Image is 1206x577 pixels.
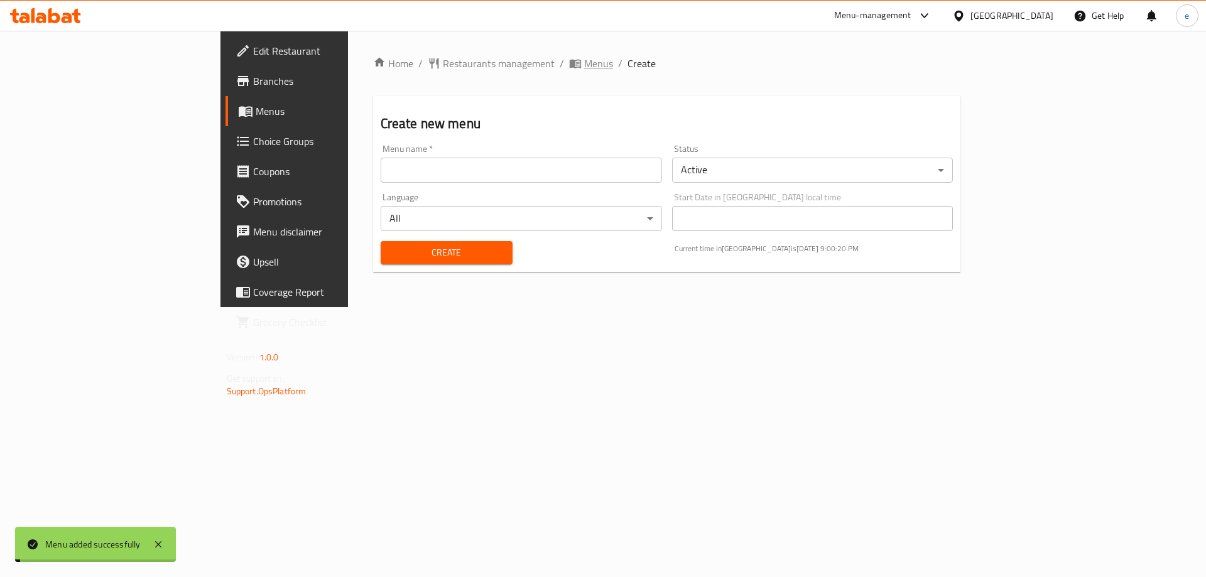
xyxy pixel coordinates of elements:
[225,126,422,156] a: Choice Groups
[225,217,422,247] a: Menu disclaimer
[584,56,613,71] span: Menus
[381,206,662,231] div: All
[253,284,412,299] span: Coverage Report
[381,114,953,133] h2: Create new menu
[675,243,953,254] p: Current time in [GEOGRAPHIC_DATA] is [DATE] 9:00:20 PM
[569,56,613,71] a: Menus
[225,36,422,66] a: Edit Restaurant
[225,307,422,337] a: Grocery Checklist
[373,56,961,71] nav: breadcrumb
[253,164,412,179] span: Coupons
[225,247,422,277] a: Upsell
[225,186,422,217] a: Promotions
[225,96,422,126] a: Menus
[834,8,911,23] div: Menu-management
[381,241,513,264] button: Create
[253,73,412,89] span: Branches
[618,56,622,71] li: /
[225,277,422,307] a: Coverage Report
[627,56,656,71] span: Create
[227,383,307,399] a: Support.OpsPlatform
[970,9,1053,23] div: [GEOGRAPHIC_DATA]
[225,156,422,186] a: Coupons
[428,56,555,71] a: Restaurants management
[256,104,412,119] span: Menus
[1185,9,1189,23] span: e
[381,158,662,183] input: Please enter Menu name
[391,245,503,261] span: Create
[227,370,285,387] span: Get support on:
[45,537,141,551] div: Menu added successfully
[560,56,564,71] li: /
[253,194,412,209] span: Promotions
[225,66,422,96] a: Branches
[253,134,412,149] span: Choice Groups
[672,158,953,183] div: Active
[253,254,412,269] span: Upsell
[253,224,412,239] span: Menu disclaimer
[227,349,258,365] span: Version:
[253,315,412,330] span: Grocery Checklist
[253,43,412,58] span: Edit Restaurant
[259,349,279,365] span: 1.0.0
[443,56,555,71] span: Restaurants management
